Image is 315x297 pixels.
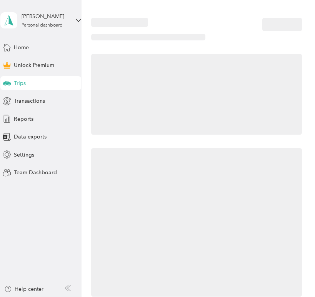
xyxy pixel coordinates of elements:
span: Unlock Premium [14,61,54,69]
div: [PERSON_NAME] [22,12,70,20]
span: Home [14,43,29,52]
iframe: Everlance-gr Chat Button Frame [272,254,315,297]
button: Help center [4,285,43,293]
span: Settings [14,151,34,159]
span: Data exports [14,133,47,141]
div: Personal dashboard [22,23,63,28]
span: Trips [14,79,26,87]
span: Reports [14,115,33,123]
span: Transactions [14,97,45,105]
span: Team Dashboard [14,169,57,177]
